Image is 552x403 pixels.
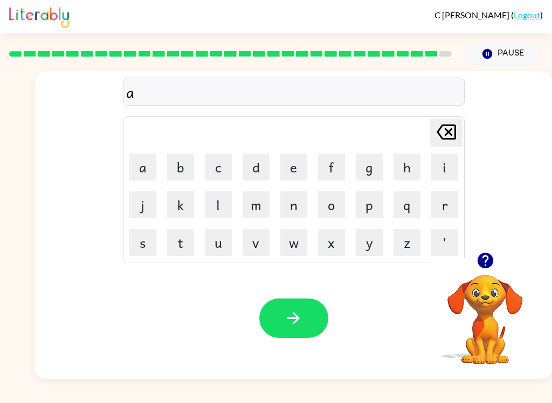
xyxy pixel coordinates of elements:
button: y [356,229,383,256]
button: f [318,154,345,180]
button: u [205,229,232,256]
button: r [431,191,458,218]
button: e [280,154,307,180]
button: b [167,154,194,180]
span: C [PERSON_NAME] [434,10,511,20]
button: Pause [465,41,543,66]
a: Logout [514,10,540,20]
button: ' [431,229,458,256]
button: d [243,154,270,180]
button: z [394,229,420,256]
button: p [356,191,383,218]
button: q [394,191,420,218]
button: s [129,229,156,256]
button: v [243,229,270,256]
button: l [205,191,232,218]
button: m [243,191,270,218]
button: k [167,191,194,218]
button: a [129,154,156,180]
button: c [205,154,232,180]
button: o [318,191,345,218]
video: Your browser must support playing .mp4 files to use Literably. Please try using another browser. [431,258,539,366]
button: n [280,191,307,218]
button: j [129,191,156,218]
div: a [126,81,461,103]
button: h [394,154,420,180]
button: i [431,154,458,180]
div: ( ) [434,10,543,20]
button: g [356,154,383,180]
button: t [167,229,194,256]
button: x [318,229,345,256]
img: Literably [9,4,69,28]
button: w [280,229,307,256]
